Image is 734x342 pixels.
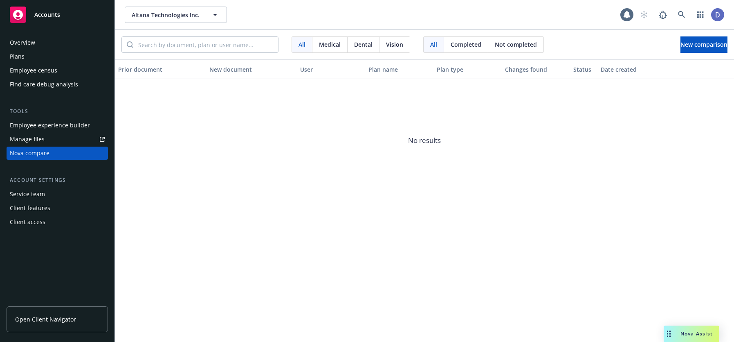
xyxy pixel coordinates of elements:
div: Status [573,65,594,74]
a: Client features [7,202,108,215]
div: Find care debug analysis [10,78,78,91]
div: Employee experience builder [10,119,90,132]
button: Prior document [115,59,206,79]
button: Plan type [433,59,502,79]
div: Nova compare [10,147,49,160]
a: Plans [7,50,108,63]
a: Start snowing [636,7,652,23]
div: Manage files [10,133,45,146]
a: Report a Bug [655,7,671,23]
span: No results [115,79,734,202]
a: Manage files [7,133,108,146]
div: Changes found [505,65,567,74]
a: Search [673,7,690,23]
button: Status [570,59,597,79]
button: New comparison [680,36,727,53]
div: New document [209,65,294,74]
div: Service team [10,188,45,201]
div: Account settings [7,176,108,184]
button: Nova Assist [664,326,719,342]
a: Find care debug analysis [7,78,108,91]
div: Plan name [368,65,430,74]
a: Employee census [7,64,108,77]
span: Completed [451,40,481,49]
button: New document [206,59,297,79]
a: Employee experience builder [7,119,108,132]
div: User [300,65,362,74]
button: Altana Technologies Inc. [125,7,227,23]
div: Employee census [10,64,57,77]
div: Prior document [118,65,203,74]
input: Search by document, plan or user name... [133,37,278,52]
img: photo [711,8,724,21]
a: Client access [7,215,108,229]
span: New comparison [680,41,727,48]
div: Tools [7,107,108,116]
button: Plan name [365,59,433,79]
button: User [297,59,365,79]
button: Date created [597,59,666,79]
div: Client access [10,215,45,229]
a: Service team [7,188,108,201]
span: Dental [354,40,373,49]
a: Nova compare [7,147,108,160]
span: All [430,40,437,49]
span: Altana Technologies Inc. [132,11,202,19]
div: Plan type [437,65,498,74]
a: Overview [7,36,108,49]
span: Open Client Navigator [15,315,76,324]
span: Accounts [34,11,60,18]
div: Client features [10,202,50,215]
a: Switch app [692,7,709,23]
div: Plans [10,50,25,63]
div: Overview [10,36,35,49]
span: Vision [386,40,403,49]
span: Medical [319,40,341,49]
span: Nova Assist [680,330,713,337]
a: Accounts [7,3,108,26]
span: Not completed [495,40,537,49]
div: Date created [601,65,662,74]
button: Changes found [502,59,570,79]
span: All [299,40,305,49]
svg: Search [127,41,133,48]
div: Drag to move [664,326,674,342]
